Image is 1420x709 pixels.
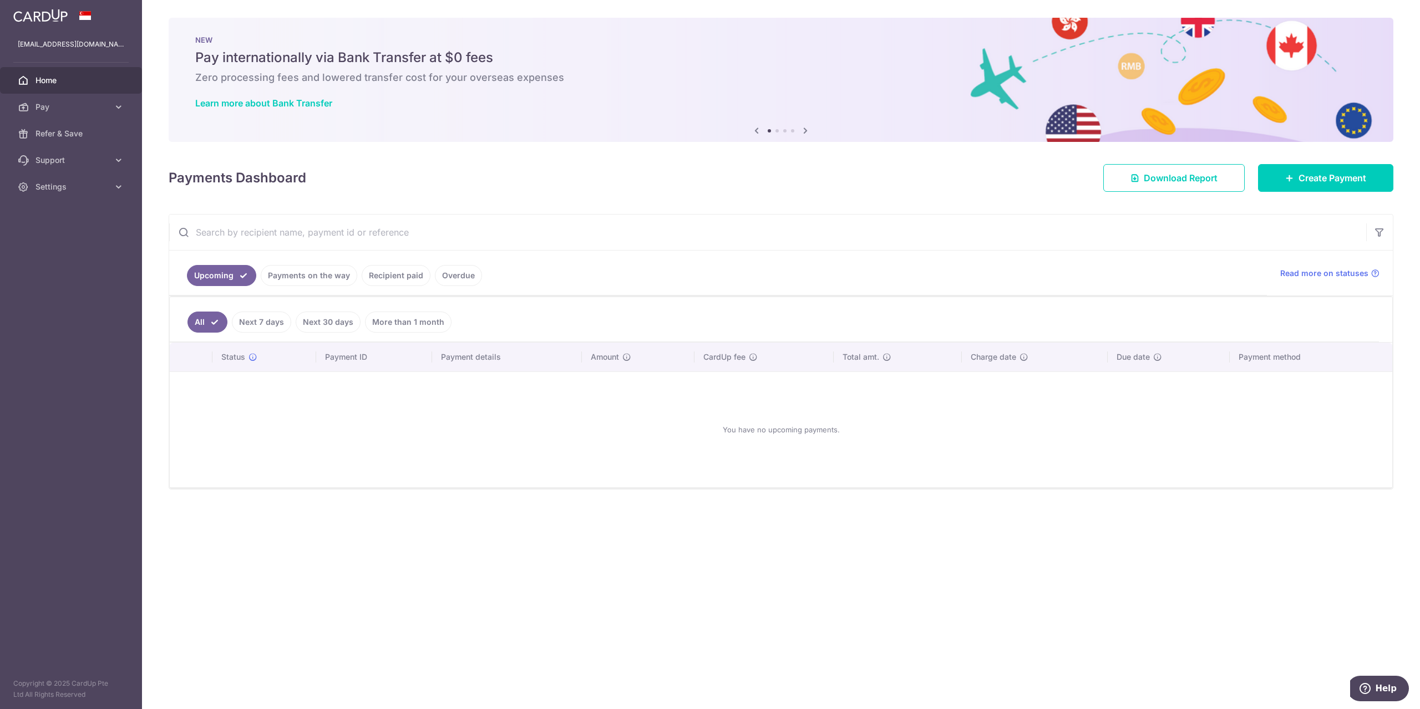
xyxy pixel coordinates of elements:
[843,351,879,363] span: Total amt.
[35,75,109,86] span: Home
[1230,343,1392,371] th: Payment method
[35,128,109,139] span: Refer & Save
[195,35,1367,44] p: NEW
[1350,676,1409,703] iframe: Opens a widget where you can find more information
[1258,164,1393,192] a: Create Payment
[362,265,430,286] a: Recipient paid
[432,343,582,371] th: Payment details
[296,312,361,333] a: Next 30 days
[195,98,332,109] a: Learn more about Bank Transfer
[1144,171,1218,185] span: Download Report
[35,181,109,192] span: Settings
[1299,171,1366,185] span: Create Payment
[169,18,1393,142] img: Bank transfer banner
[1280,268,1368,279] span: Read more on statuses
[316,343,432,371] th: Payment ID
[221,351,245,363] span: Status
[187,265,256,286] a: Upcoming
[13,9,68,22] img: CardUp
[703,351,745,363] span: CardUp fee
[591,351,619,363] span: Amount
[365,312,452,333] a: More than 1 month
[195,71,1367,84] h6: Zero processing fees and lowered transfer cost for your overseas expenses
[1280,268,1380,279] a: Read more on statuses
[971,351,1016,363] span: Charge date
[1103,164,1245,192] a: Download Report
[169,168,306,188] h4: Payments Dashboard
[18,39,124,50] p: [EMAIL_ADDRESS][DOMAIN_NAME]
[1117,351,1150,363] span: Due date
[435,265,482,286] a: Overdue
[183,381,1379,478] div: You have no upcoming payments.
[169,215,1366,250] input: Search by recipient name, payment id or reference
[35,155,109,166] span: Support
[232,312,291,333] a: Next 7 days
[261,265,357,286] a: Payments on the way
[187,312,227,333] a: All
[35,101,109,113] span: Pay
[195,49,1367,67] h5: Pay internationally via Bank Transfer at $0 fees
